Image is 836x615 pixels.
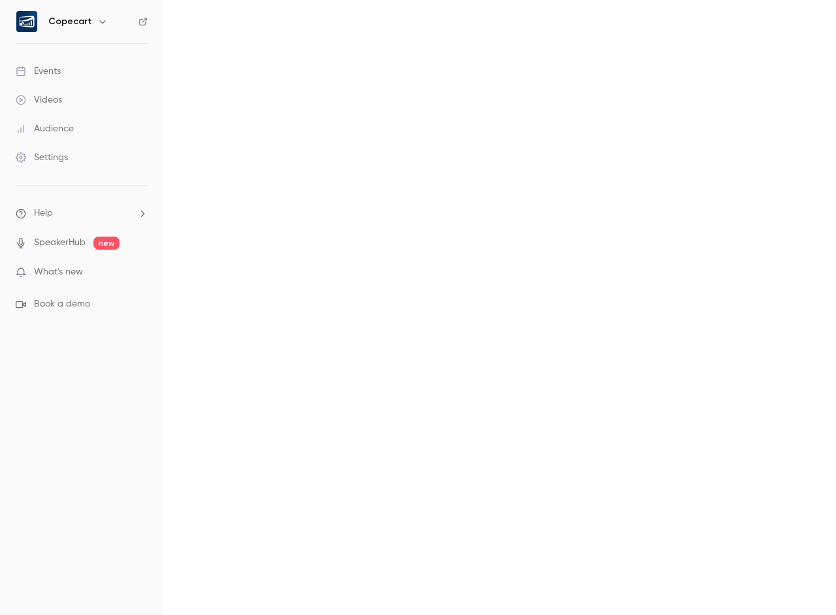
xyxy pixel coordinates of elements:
[93,237,120,250] span: new
[16,93,62,107] div: Videos
[34,207,53,220] span: Help
[16,151,68,164] div: Settings
[16,65,61,78] div: Events
[34,297,90,311] span: Book a demo
[34,265,83,279] span: What's new
[16,207,148,220] li: help-dropdown-opener
[16,11,37,32] img: Copecart
[34,236,86,250] a: SpeakerHub
[16,122,74,135] div: Audience
[48,15,92,28] h6: Copecart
